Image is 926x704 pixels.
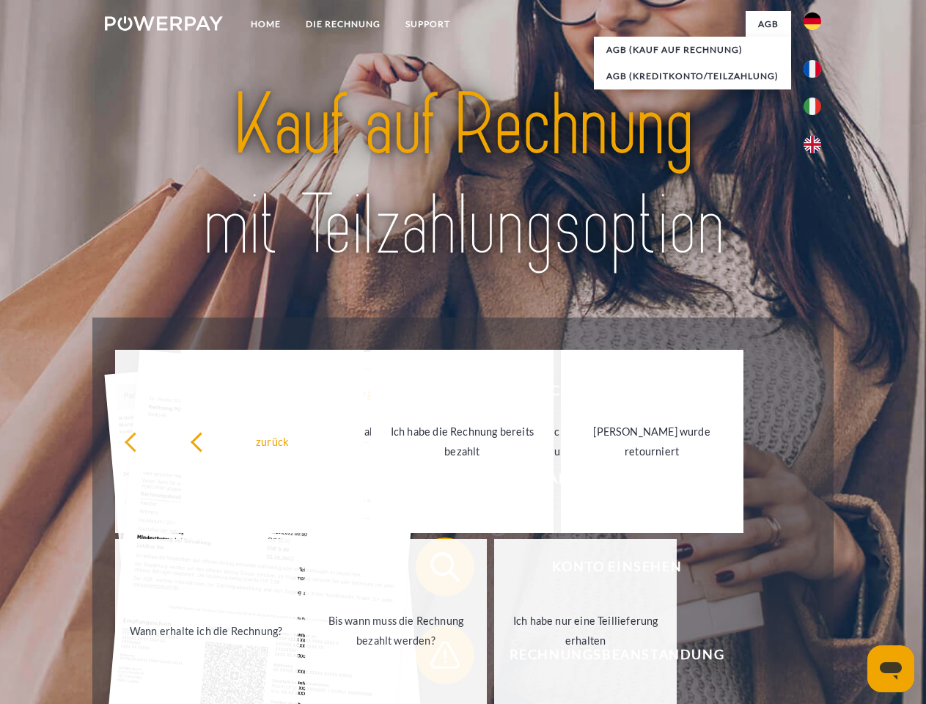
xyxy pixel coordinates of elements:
img: logo-powerpay-white.svg [105,16,223,31]
iframe: Schaltfläche zum Öffnen des Messaging-Fensters [867,645,914,692]
div: [PERSON_NAME] wurde retourniert [570,422,735,461]
div: Ich habe die Rechnung bereits bezahlt [380,422,545,461]
img: fr [804,60,821,78]
div: zurück [190,431,355,451]
a: Home [238,11,293,37]
img: it [804,98,821,115]
div: Wann erhalte ich die Rechnung? [124,620,289,640]
img: en [804,136,821,153]
a: AGB (Kreditkonto/Teilzahlung) [594,63,791,89]
img: title-powerpay_de.svg [140,70,786,281]
a: agb [746,11,791,37]
div: Bis wann muss die Rechnung bezahlt werden? [314,611,479,650]
img: de [804,12,821,30]
a: DIE RECHNUNG [293,11,393,37]
a: AGB (Kauf auf Rechnung) [594,37,791,63]
a: SUPPORT [393,11,463,37]
div: Ich habe nur eine Teillieferung erhalten [503,611,668,650]
div: zurück [124,431,289,451]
